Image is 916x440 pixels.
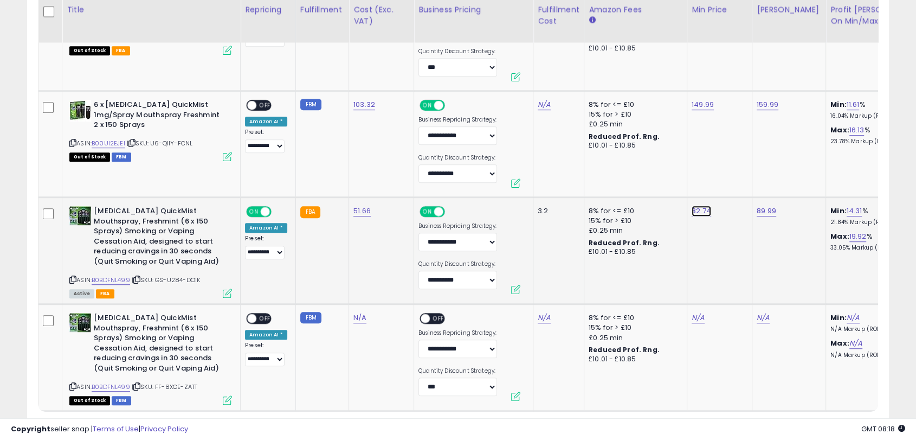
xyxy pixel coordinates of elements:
small: FBA [300,206,320,218]
a: N/A [538,99,551,110]
div: Preset: [245,342,287,366]
a: N/A [538,313,551,323]
span: ON [421,101,434,110]
b: [MEDICAL_DATA] QuickMist Mouthspray, Freshmint (6 x 150 Sprays) Smoking or Vaping Cessation Aid, ... [94,313,225,376]
div: seller snap | | [11,424,188,435]
a: B00UI2EJEI [92,139,125,148]
div: 3.2 [538,206,576,216]
div: Preset: [245,129,287,153]
img: 517ZQihZ+gL._SL40_.jpg [69,313,91,332]
a: N/A [757,313,770,323]
b: Min: [830,313,847,323]
div: 8% for <= £10 [589,206,679,216]
div: £0.25 min [589,119,679,129]
div: Amazon AI * [245,223,287,233]
label: Business Repricing Strategy: [418,329,497,337]
small: FBM [300,312,321,323]
div: Amazon Fees [589,4,682,16]
div: ASIN: [69,100,232,160]
span: ON [421,207,434,216]
a: N/A [847,313,860,323]
div: £0.25 min [589,333,679,343]
span: | SKU: FF-8XCE-ZATT [132,382,197,391]
a: N/A [849,338,862,349]
b: Max: [830,338,849,348]
a: Privacy Policy [140,424,188,434]
span: OFF [443,101,461,110]
label: Quantity Discount Strategy: [418,48,497,55]
a: 11.61 [847,99,860,110]
div: 15% for > £10 [589,323,679,333]
a: 51.66 [353,206,371,216]
span: | SKU: GS-U284-DOIK [132,276,200,284]
b: Reduced Prof. Rng. [589,238,660,247]
div: 8% for <= £10 [589,100,679,110]
b: Min: [830,99,847,110]
div: [PERSON_NAME] [757,4,821,16]
span: All listings that are currently out of stock and unavailable for purchase on Amazon [69,152,110,162]
div: Title [67,4,236,16]
span: OFF [443,207,461,216]
strong: Copyright [11,424,50,434]
a: B0BDFNL499 [92,382,130,392]
a: N/A [353,313,366,323]
div: ASIN: [69,206,232,297]
b: Reduced Prof. Rng. [589,345,660,354]
span: OFF [270,207,287,216]
span: All listings that are currently out of stock and unavailable for purchase on Amazon [69,396,110,405]
div: Fulfillment Cost [538,4,579,27]
label: Business Repricing Strategy: [418,116,497,124]
img: 51N3Spf4DsL._SL40_.jpg [69,100,91,122]
div: 15% for > £10 [589,216,679,226]
b: 6 x [MEDICAL_DATA] QuickMist 1mg/Spray Mouthspray Freshmint 2 x 150 Sprays [94,100,225,133]
a: 149.99 [692,99,714,110]
div: Amazon AI * [245,330,287,340]
a: B0BDFNL499 [92,276,130,285]
span: OFF [430,314,447,323]
label: Quantity Discount Strategy: [418,260,497,268]
div: Business Pricing [418,4,528,16]
a: N/A [692,313,705,323]
span: All listings that are currently out of stock and unavailable for purchase on Amazon [69,46,110,55]
div: 15% for > £10 [589,110,679,119]
div: ASIN: [69,313,232,404]
div: Amazon AI * [245,117,287,126]
div: Preset: [245,235,287,259]
div: £10.01 - £10.85 [589,44,679,53]
b: Min: [830,206,847,216]
small: Amazon Fees. [589,16,595,25]
span: FBM [112,396,131,405]
b: Max: [830,125,849,135]
small: FBM [300,99,321,110]
b: Reduced Prof. Rng. [589,132,660,141]
a: 16.13 [849,125,865,136]
a: 82.74 [692,206,711,216]
a: 89.99 [757,206,776,216]
div: Cost (Exc. VAT) [353,4,409,27]
img: 517ZQihZ+gL._SL40_.jpg [69,206,91,225]
div: £10.01 - £10.85 [589,247,679,257]
span: ON [247,207,261,216]
span: | SKU: U6-QIIY-FCNL [127,139,192,148]
div: Min Price [692,4,747,16]
a: 19.92 [849,231,867,242]
div: Repricing [245,4,291,16]
label: Business Repricing Strategy: [418,222,497,230]
span: FBA [112,46,130,55]
span: FBA [96,289,114,298]
a: 14.31 [847,206,862,216]
span: OFF [256,314,274,323]
span: OFF [256,101,274,110]
a: 159.99 [757,99,778,110]
b: Max: [830,231,849,241]
div: £10.01 - £10.85 [589,141,679,150]
span: FBM [112,152,131,162]
div: £10.01 - £10.85 [589,355,679,364]
b: [MEDICAL_DATA] QuickMist Mouthspray, Freshmint (6 x 150 Sprays) Smoking or Vaping Cessation Aid, ... [94,206,225,269]
span: All listings currently available for purchase on Amazon [69,289,94,298]
div: 8% for <= £10 [589,313,679,323]
a: Terms of Use [93,424,139,434]
div: Fulfillment [300,4,344,16]
span: 2025-09-17 08:18 GMT [861,424,905,434]
label: Quantity Discount Strategy: [418,367,497,375]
